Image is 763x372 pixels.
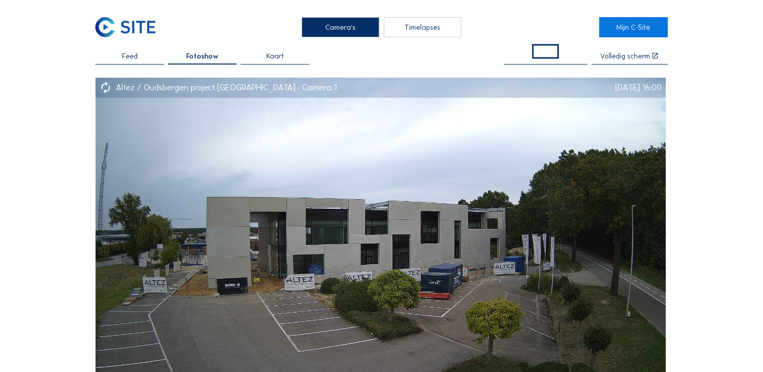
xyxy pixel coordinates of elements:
[600,52,650,59] div: Volledig scherm
[599,17,668,37] a: Mijn C-Site
[186,52,218,59] span: Fotoshow
[302,17,379,37] div: Camera's
[615,84,662,92] div: [DATE] 16:00
[116,84,303,92] div: Altez / Oudsbergen project [GEOGRAPHIC_DATA]
[384,17,461,37] div: Timelapses
[266,52,284,59] span: Kaart
[122,52,138,59] span: Feed
[95,17,155,37] img: C-SITE Logo
[95,17,164,37] a: C-SITE Logo
[302,84,337,92] div: Camera 1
